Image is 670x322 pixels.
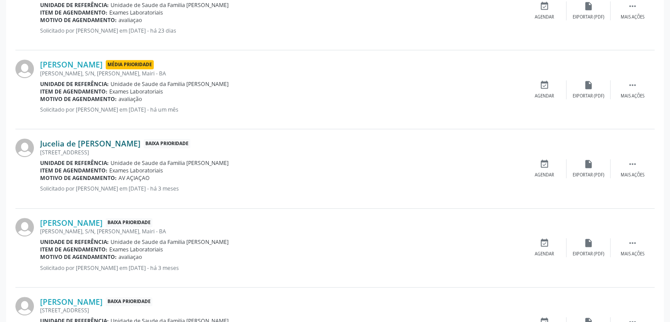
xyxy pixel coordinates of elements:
img: img [15,60,34,78]
span: Unidade de Saude da Familia [PERSON_NAME] [111,238,229,246]
i:  [628,1,637,11]
i:  [628,80,637,90]
i: insert_drive_file [584,80,593,90]
div: [PERSON_NAME], S/N, [PERSON_NAME], Mairi - BA [40,70,522,77]
b: Motivo de agendamento: [40,95,117,103]
i:  [628,238,637,248]
span: Baixa Prioridade [106,297,152,307]
i:  [628,159,637,169]
span: Exames Laboratoriais [109,246,163,253]
span: Exames Laboratoriais [109,167,163,174]
span: Exames Laboratoriais [109,9,163,16]
div: [STREET_ADDRESS] [40,307,522,314]
img: img [15,218,34,236]
span: Baixa Prioridade [106,218,152,227]
p: Solicitado por [PERSON_NAME] em [DATE] - há um mês [40,106,522,113]
b: Item de agendamento: [40,88,107,95]
b: Item de agendamento: [40,167,107,174]
p: Solicitado por [PERSON_NAME] em [DATE] - há 3 meses [40,185,522,192]
span: avaliaçao [118,16,142,24]
a: Jucelia de [PERSON_NAME] [40,139,141,148]
b: Unidade de referência: [40,1,109,9]
i: insert_drive_file [584,238,593,248]
b: Unidade de referência: [40,80,109,88]
span: Unidade de Saude da Familia [PERSON_NAME] [111,159,229,167]
div: Exportar (PDF) [573,14,604,20]
span: Unidade de Saude da Familia [PERSON_NAME] [111,80,229,88]
div: [PERSON_NAME], S/N, [PERSON_NAME], Mairi - BA [40,228,522,235]
div: Agendar [535,14,554,20]
b: Motivo de agendamento: [40,253,117,261]
span: avaliação [118,95,142,103]
p: Solicitado por [PERSON_NAME] em [DATE] - há 3 meses [40,264,522,272]
b: Unidade de referência: [40,238,109,246]
div: [STREET_ADDRESS] [40,149,522,156]
i: event_available [540,1,549,11]
b: Item de agendamento: [40,9,107,16]
b: Item de agendamento: [40,246,107,253]
span: Baixa Prioridade [144,139,190,148]
i: event_available [540,238,549,248]
a: [PERSON_NAME] [40,60,103,69]
a: [PERSON_NAME] [40,297,103,307]
a: [PERSON_NAME] [40,218,103,228]
div: Mais ações [621,93,644,99]
div: Mais ações [621,14,644,20]
img: img [15,139,34,157]
span: Unidade de Saude da Familia [PERSON_NAME] [111,1,229,9]
div: Agendar [535,251,554,257]
div: Exportar (PDF) [573,93,604,99]
b: Motivo de agendamento: [40,174,117,182]
div: Exportar (PDF) [573,251,604,257]
span: avaliaçao [118,253,142,261]
b: Motivo de agendamento: [40,16,117,24]
i: event_available [540,159,549,169]
div: Mais ações [621,251,644,257]
div: Exportar (PDF) [573,172,604,178]
p: Solicitado por [PERSON_NAME] em [DATE] - há 23 dias [40,27,522,34]
i: insert_drive_file [584,1,593,11]
span: Exames Laboratoriais [109,88,163,95]
i: event_available [540,80,549,90]
span: AV AÇIAÇAO [118,174,150,182]
div: Mais ações [621,172,644,178]
span: Média Prioridade [106,60,154,69]
i: insert_drive_file [584,159,593,169]
img: img [15,297,34,315]
b: Unidade de referência: [40,159,109,167]
div: Agendar [535,172,554,178]
div: Agendar [535,93,554,99]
